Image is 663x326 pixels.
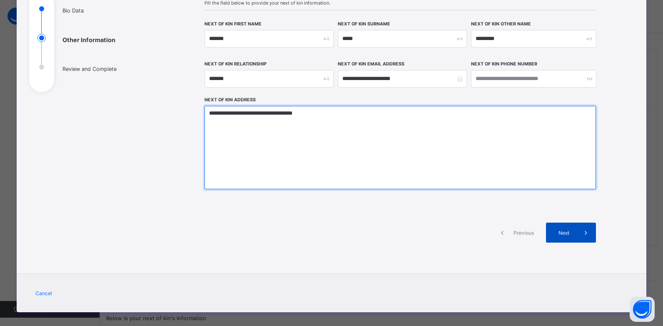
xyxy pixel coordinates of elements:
label: Next of Kin Phone Number [471,61,537,67]
span: Previous [512,230,535,236]
span: Next [552,230,576,236]
label: Next of Kin Email Address [338,61,404,67]
label: Next of Kin Other Name [471,21,531,27]
label: Next of Kin Relationship [204,61,267,67]
label: Next of Kin Address [204,97,256,103]
button: Open asap [630,297,655,322]
label: Next of Kin First Name [204,21,262,27]
span: Cancel [35,290,52,296]
label: Next of Kin Surname [338,21,390,27]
